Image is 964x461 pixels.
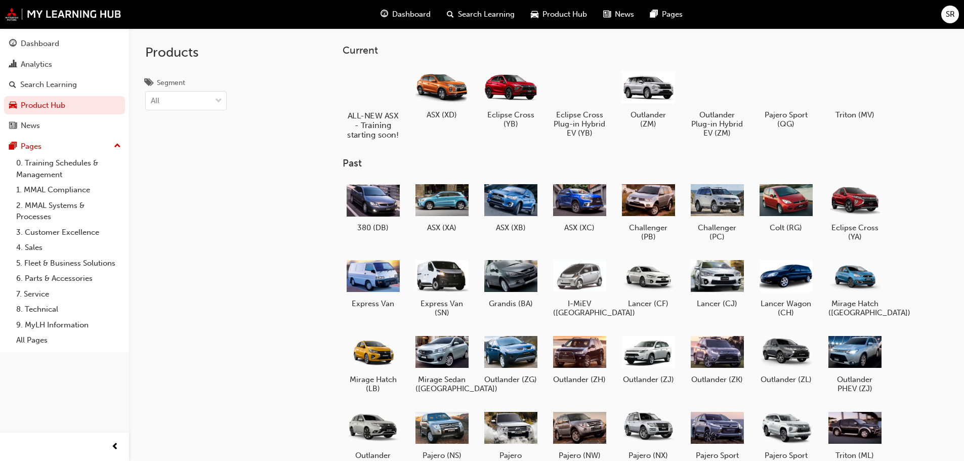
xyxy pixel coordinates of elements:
[484,223,537,232] h5: ASX (XB)
[4,34,125,53] a: Dashboard
[145,45,227,61] h2: Products
[151,95,159,107] div: All
[12,240,125,256] a: 4. Sales
[458,9,515,20] span: Search Learning
[12,225,125,240] a: 3. Customer Excellence
[553,451,606,460] h5: Pajero (NW)
[553,110,606,138] h5: Eclipse Cross Plug-in Hybrid EV (YB)
[756,178,816,236] a: Colt (RG)
[21,38,59,50] div: Dashboard
[824,178,885,245] a: Eclipse Cross (YA)
[549,64,610,141] a: Eclipse Cross Plug-in Hybrid EV (YB)
[828,110,882,119] h5: Triton (MV)
[484,375,537,384] h5: Outlander (ZG)
[9,39,17,49] span: guage-icon
[687,178,747,245] a: Challenger (PC)
[687,254,747,312] a: Lancer (CJ)
[941,6,959,23] button: SR
[946,9,955,20] span: SR
[760,223,813,232] h5: Colt (RG)
[343,64,403,141] a: ALL-NEW ASX - Training starting soon!
[622,299,675,308] h5: Lancer (CF)
[642,4,691,25] a: pages-iconPages
[549,178,610,236] a: ASX (XC)
[622,451,675,460] h5: Pajero (NX)
[20,79,77,91] div: Search Learning
[12,317,125,333] a: 9. MyLH Information
[12,332,125,348] a: All Pages
[392,9,431,20] span: Dashboard
[381,8,388,21] span: guage-icon
[824,329,885,397] a: Outlander PHEV (ZJ)
[411,64,472,123] a: ASX (XD)
[12,286,125,302] a: 7. Service
[347,299,400,308] h5: Express Van
[415,110,469,119] h5: ASX (XD)
[21,141,41,152] div: Pages
[415,375,469,393] h5: Mirage Sedan ([GEOGRAPHIC_DATA])
[343,329,403,397] a: Mirage Hatch (LB)
[756,254,816,321] a: Lancer Wagon (CH)
[480,178,541,236] a: ASX (XB)
[415,451,469,460] h5: Pajero (NS)
[553,299,606,317] h5: I-MiEV ([GEOGRAPHIC_DATA])
[756,329,816,388] a: Outlander (ZL)
[691,375,744,384] h5: Outlander (ZK)
[662,9,683,20] span: Pages
[439,4,523,25] a: search-iconSearch Learning
[549,254,610,321] a: I-MiEV ([GEOGRAPHIC_DATA])
[618,64,679,132] a: Outlander (ZM)
[622,110,675,129] h5: Outlander (ZM)
[691,299,744,308] h5: Lancer (CJ)
[756,64,816,132] a: Pajero Sport (QG)
[828,299,882,317] h5: Mirage Hatch ([GEOGRAPHIC_DATA])
[828,451,882,460] h5: Triton (ML)
[828,375,882,393] h5: Outlander PHEV (ZJ)
[484,110,537,129] h5: Eclipse Cross (YB)
[542,9,587,20] span: Product Hub
[4,137,125,156] button: Pages
[347,375,400,393] h5: Mirage Hatch (LB)
[618,329,679,388] a: Outlander (ZJ)
[618,178,679,245] a: Challenger (PB)
[415,223,469,232] h5: ASX (XA)
[691,223,744,241] h5: Challenger (PC)
[824,64,885,123] a: Triton (MV)
[145,79,153,88] span: tags-icon
[622,223,675,241] h5: Challenger (PB)
[411,178,472,236] a: ASX (XA)
[411,254,472,321] a: Express Van (SN)
[343,254,403,312] a: Express Van
[345,111,401,140] h5: ALL-NEW ASX - Training starting soon!
[157,78,185,88] div: Segment
[4,55,125,74] a: Analytics
[531,8,538,21] span: car-icon
[760,299,813,317] h5: Lancer Wagon (CH)
[12,182,125,198] a: 1. MMAL Compliance
[114,140,121,153] span: up-icon
[824,254,885,321] a: Mirage Hatch ([GEOGRAPHIC_DATA])
[828,223,882,241] h5: Eclipse Cross (YA)
[760,110,813,129] h5: Pajero Sport (QG)
[12,198,125,225] a: 2. MMAL Systems & Processes
[760,375,813,384] h5: Outlander (ZL)
[5,8,121,21] a: mmal
[215,95,222,108] span: down-icon
[622,375,675,384] h5: Outlander (ZJ)
[523,4,595,25] a: car-iconProduct Hub
[484,299,537,308] h5: Grandis (BA)
[343,178,403,236] a: 380 (DB)
[480,254,541,312] a: Grandis (BA)
[615,9,634,20] span: News
[21,59,52,70] div: Analytics
[9,142,17,151] span: pages-icon
[411,329,472,397] a: Mirage Sedan ([GEOGRAPHIC_DATA])
[343,157,917,169] h3: Past
[9,80,16,90] span: search-icon
[687,64,747,141] a: Outlander Plug-in Hybrid EV (ZM)
[603,8,611,21] span: news-icon
[595,4,642,25] a: news-iconNews
[553,223,606,232] h5: ASX (XC)
[415,299,469,317] h5: Express Van (SN)
[12,256,125,271] a: 5. Fleet & Business Solutions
